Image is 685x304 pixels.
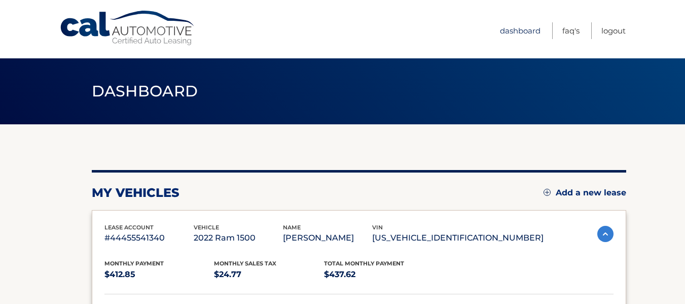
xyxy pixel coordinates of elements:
[372,231,544,245] p: [US_VEHICLE_IDENTIFICATION_NUMBER]
[104,231,194,245] p: #44455541340
[194,231,283,245] p: 2022 Ram 1500
[92,82,198,100] span: Dashboard
[324,267,434,282] p: $437.62
[59,10,196,46] a: Cal Automotive
[500,22,540,39] a: Dashboard
[283,231,372,245] p: [PERSON_NAME]
[324,260,404,267] span: Total Monthly Payment
[283,224,301,231] span: name
[104,260,164,267] span: Monthly Payment
[544,188,626,198] a: Add a new lease
[372,224,383,231] span: vin
[562,22,580,39] a: FAQ's
[214,267,324,282] p: $24.77
[104,224,154,231] span: lease account
[214,260,276,267] span: Monthly sales Tax
[601,22,626,39] a: Logout
[597,226,614,242] img: accordion-active.svg
[194,224,219,231] span: vehicle
[92,185,179,200] h2: my vehicles
[544,189,551,196] img: add.svg
[104,267,214,282] p: $412.85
